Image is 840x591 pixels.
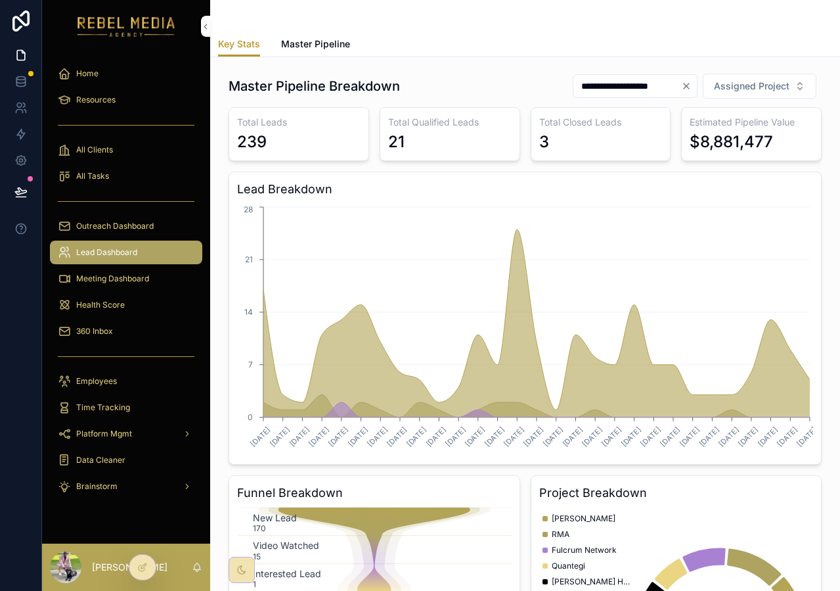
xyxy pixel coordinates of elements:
text: [DATE] [288,425,311,448]
button: Clear [681,81,697,91]
span: Platform Mgmt [76,429,132,439]
text: [DATE] [697,425,721,448]
a: Resources [50,88,202,112]
div: chart [237,204,813,456]
text: 170 [253,523,266,533]
span: Fulcrum Network [552,545,617,556]
a: Time Tracking [50,396,202,419]
span: Meeting Dashboard [76,273,149,284]
span: Quantegi [552,561,585,571]
span: 360 Inbox [76,326,113,337]
h3: Funnel Breakdown [237,484,512,502]
text: [DATE] [581,425,604,448]
a: All Clients [50,138,202,162]
a: Key Stats [218,32,260,57]
text: [DATE] [268,425,292,448]
text: [DATE] [561,425,585,448]
text: [DATE] [483,425,506,448]
span: All Clients [76,145,113,155]
a: Master Pipeline [281,32,350,59]
span: Health Score [76,300,125,310]
span: [PERSON_NAME] [552,513,615,524]
text: [DATE] [346,425,370,448]
span: Brainstorm [76,481,118,492]
h3: Total Closed Leads [539,116,663,129]
tspan: 28 [244,204,253,214]
div: $8,881,477 [690,131,773,153]
text: New Lead [253,512,297,523]
div: 239 [237,131,267,153]
span: Assigned Project [714,80,789,93]
span: [PERSON_NAME] Healthcare Advisors [552,577,630,587]
text: [DATE] [756,425,780,448]
tspan: 21 [245,254,253,264]
text: 15 [253,552,261,561]
a: Outreach Dashboard [50,214,202,238]
text: Video Watched [253,540,319,551]
span: Lead Dashboard [76,247,137,258]
text: [DATE] [463,425,487,448]
text: [DATE] [326,425,350,448]
div: scrollable content [42,53,210,515]
span: Master Pipeline [281,37,350,51]
text: [DATE] [776,425,799,448]
span: Employees [76,376,117,387]
a: All Tasks [50,164,202,188]
a: Brainstorm [50,475,202,498]
h3: Total Qualified Leads [388,116,512,129]
span: Time Tracking [76,402,130,413]
a: Platform Mgmt [50,422,202,446]
a: Meeting Dashboard [50,267,202,291]
text: [DATE] [502,425,526,448]
text: [DATE] [795,425,818,448]
text: [DATE] [424,425,448,448]
text: [DATE] [658,425,682,448]
text: 1 [253,579,256,589]
a: Health Score [50,293,202,317]
span: RMA [552,529,569,540]
span: Resources [76,95,116,105]
tspan: 0 [248,412,253,422]
tspan: 7 [248,360,253,369]
text: [DATE] [600,425,623,448]
div: 21 [388,131,405,153]
text: [DATE] [307,425,331,448]
text: [DATE] [717,425,741,448]
p: [PERSON_NAME] [92,561,167,574]
h3: Project Breakdown [539,484,814,502]
tspan: 14 [244,307,253,317]
text: [DATE] [366,425,389,448]
a: Lead Dashboard [50,241,202,264]
h1: Master Pipeline Breakdown [229,77,400,95]
span: Data Cleaner [76,455,125,465]
text: [DATE] [619,425,643,448]
text: [DATE] [385,425,409,448]
a: Home [50,62,202,85]
text: [DATE] [248,425,272,448]
h3: Estimated Pipeline Value [690,116,813,129]
div: 3 [539,131,549,153]
span: All Tasks [76,171,109,181]
span: Key Stats [218,37,260,51]
a: 360 Inbox [50,319,202,343]
h3: Lead Breakdown [237,180,813,199]
text: [DATE] [639,425,663,448]
text: [DATE] [541,425,565,448]
h3: Total Leads [237,116,361,129]
img: App logo [77,16,175,37]
span: Outreach Dashboard [76,221,154,231]
text: Interested Lead [253,568,321,579]
text: [DATE] [521,425,545,448]
text: [DATE] [678,425,701,448]
text: [DATE] [405,425,428,448]
text: [DATE] [736,425,760,448]
a: Data Cleaner [50,448,202,472]
span: Home [76,68,99,79]
a: Employees [50,369,202,393]
button: Select Button [703,74,816,99]
text: [DATE] [444,425,468,448]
